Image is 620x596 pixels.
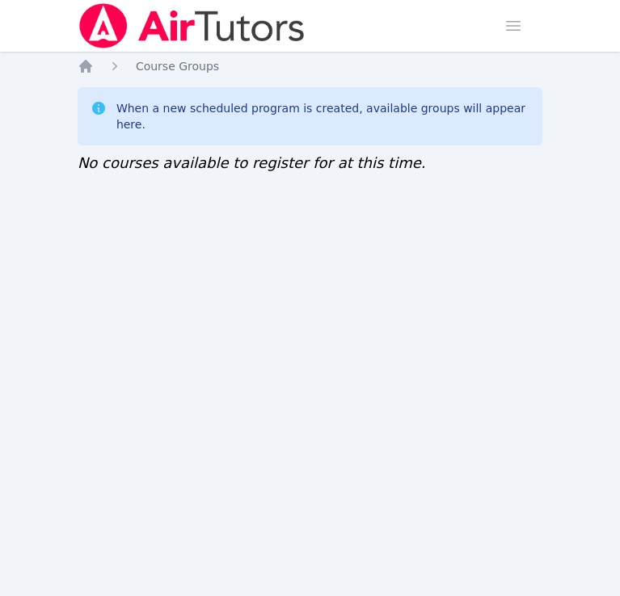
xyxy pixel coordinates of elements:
[136,58,219,74] a: Course Groups
[116,100,529,132] div: When a new scheduled program is created, available groups will appear here.
[136,60,219,73] span: Course Groups
[78,3,306,48] img: Air Tutors
[78,154,426,171] span: No courses available to register for at this time.
[78,58,542,74] nav: Breadcrumb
